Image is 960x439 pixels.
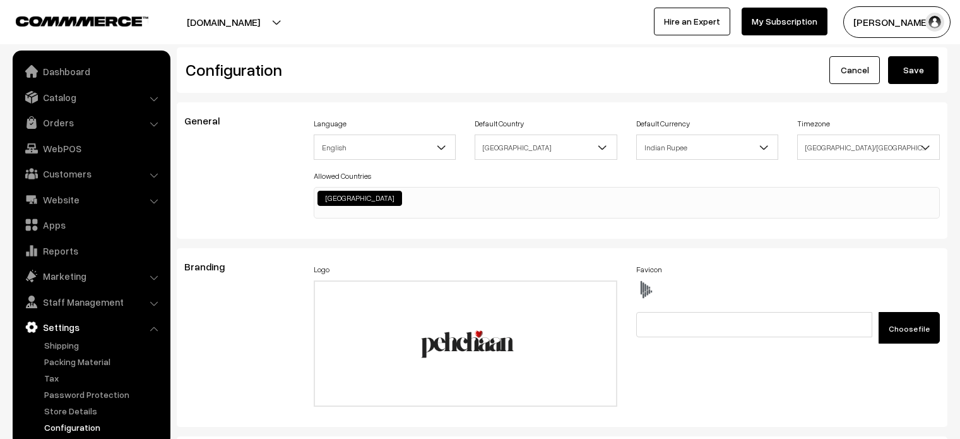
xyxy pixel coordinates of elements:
[925,13,944,32] img: user
[16,239,166,262] a: Reports
[475,135,617,160] span: India
[41,388,166,401] a: Password Protection
[41,339,166,352] a: Shipping
[636,135,779,160] span: Indian Rupee
[636,118,690,129] label: Default Currency
[16,137,166,160] a: WebPOS
[475,136,617,159] span: India
[16,60,166,83] a: Dashboard
[186,60,553,80] h2: Configuration
[16,16,148,26] img: COMMMERCE
[798,136,939,159] span: Asia/Kolkata
[829,56,880,84] a: Cancel
[314,264,329,275] label: Logo
[41,355,166,368] a: Packing Material
[16,13,126,28] a: COMMMERCE
[16,291,166,313] a: Staff Management
[184,260,240,273] span: Branding
[888,56,939,84] button: Save
[41,404,166,418] a: Store Details
[314,118,347,129] label: Language
[314,171,371,182] label: Allowed Countries
[797,135,940,160] span: Asia/Kolkata
[143,6,304,38] button: [DOMAIN_NAME]
[41,371,166,385] a: Tax
[16,86,166,109] a: Catalog
[654,8,730,35] a: Hire an Expert
[16,162,166,185] a: Customers
[314,136,456,159] span: English
[636,264,662,275] label: Favicon
[16,316,166,339] a: Settings
[637,136,778,159] span: Indian Rupee
[16,188,166,211] a: Website
[16,265,166,287] a: Marketing
[16,213,166,236] a: Apps
[636,280,655,299] img: favicon.ico
[16,111,166,134] a: Orders
[843,6,951,38] button: [PERSON_NAME]
[41,421,166,434] a: Configuration
[314,135,456,160] span: English
[475,118,524,129] label: Default Country
[742,8,827,35] a: My Subscription
[889,324,930,334] span: Choose file
[317,191,402,206] li: India
[184,114,235,127] span: General
[797,118,830,129] label: Timezone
